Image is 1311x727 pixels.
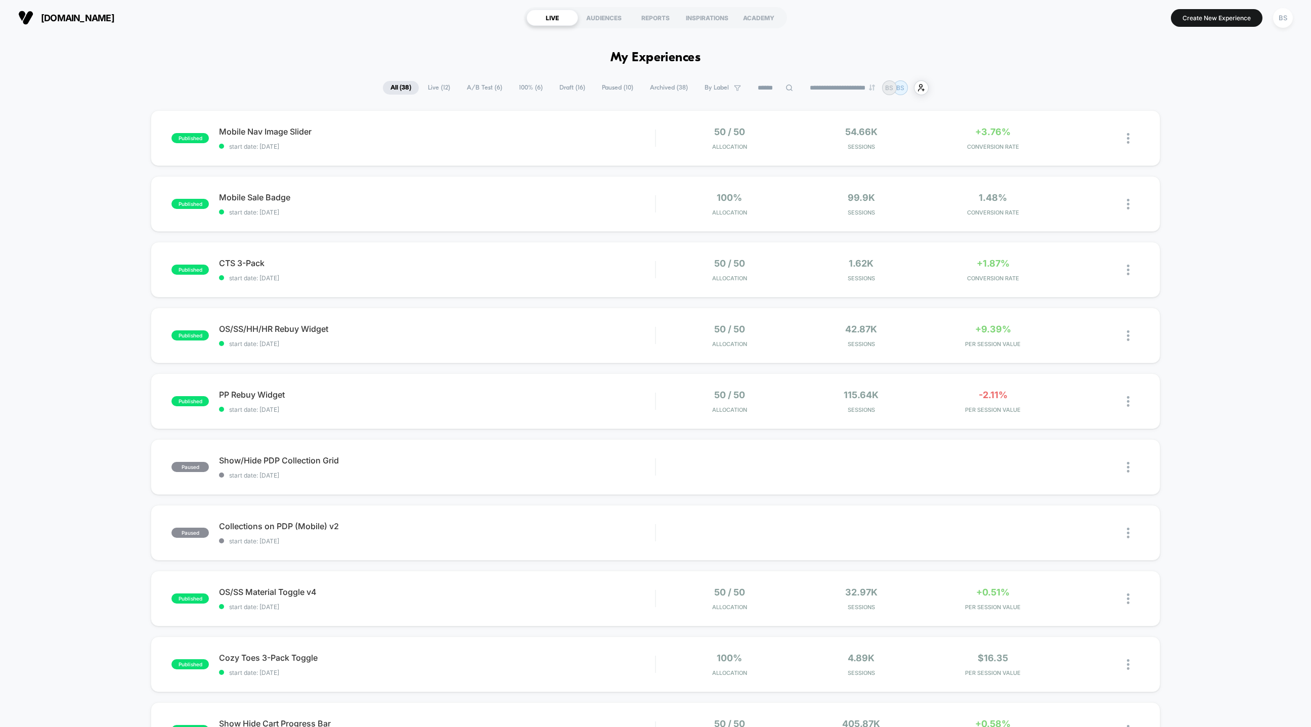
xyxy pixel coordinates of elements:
img: close [1127,199,1129,209]
img: close [1127,593,1129,604]
p: BS [885,84,893,92]
span: Paused ( 10 ) [594,81,641,95]
span: +0.51% [976,587,1010,597]
span: 32.97k [845,587,878,597]
span: published [171,330,209,340]
span: 54.66k [845,126,878,137]
span: Sessions [798,275,925,282]
span: Allocation [712,340,747,348]
span: start date: [DATE] [219,340,655,348]
button: [DOMAIN_NAME] [15,10,117,26]
div: INSPIRATIONS [681,10,733,26]
span: published [171,659,209,669]
span: PER SESSION VALUE [930,406,1057,413]
span: Mobile Nav Image Slider [219,126,655,137]
span: 50 / 50 [714,258,745,269]
span: Live ( 12 ) [420,81,458,95]
button: BS [1270,8,1296,28]
span: PER SESSION VALUE [930,669,1057,676]
span: start date: [DATE] [219,669,655,676]
span: start date: [DATE] [219,406,655,413]
span: 50 / 50 [714,126,745,137]
span: start date: [DATE] [219,208,655,216]
span: CONVERSION RATE [930,143,1057,150]
button: Create New Experience [1171,9,1262,27]
span: 100% [717,192,742,203]
span: Sessions [798,669,925,676]
span: 1.48% [979,192,1007,203]
span: Show/Hide PDP Collection Grid [219,455,655,465]
img: close [1127,133,1129,144]
span: 42.87k [845,324,877,334]
span: Allocation [712,143,747,150]
h1: My Experiences [610,51,701,65]
span: A/B Test ( 6 ) [459,81,510,95]
span: 50 / 50 [714,390,745,400]
span: CONVERSION RATE [930,209,1057,216]
span: 4.89k [848,653,875,663]
img: close [1127,462,1129,473]
span: Sessions [798,143,925,150]
span: 100% [717,653,742,663]
span: 100% ( 6 ) [511,81,550,95]
span: start date: [DATE] [219,143,655,150]
span: 50 / 50 [714,324,745,334]
span: paused [171,462,209,472]
span: paused [171,528,209,538]
span: CONVERSION RATE [930,275,1057,282]
span: +1.87% [977,258,1010,269]
img: close [1127,396,1129,407]
img: close [1127,528,1129,538]
span: start date: [DATE] [219,472,655,479]
span: Archived ( 38 ) [642,81,695,95]
span: start date: [DATE] [219,537,655,545]
span: Sessions [798,406,925,413]
span: 1.62k [849,258,873,269]
span: [DOMAIN_NAME] [41,13,114,23]
span: OS/SS Material Toggle v4 [219,587,655,597]
span: PER SESSION VALUE [930,340,1057,348]
span: Cozy Toes 3-Pack Toggle [219,653,655,663]
span: +3.76% [975,126,1011,137]
span: OS/SS/HH/HR Rebuy Widget [219,324,655,334]
span: Allocation [712,406,747,413]
span: $16.35 [978,653,1008,663]
div: ACADEMY [733,10,784,26]
span: Allocation [712,604,747,611]
span: By Label [705,84,729,92]
span: Sessions [798,604,925,611]
p: BS [896,84,904,92]
div: LIVE [527,10,578,26]
span: +9.39% [975,324,1011,334]
span: CTS 3-Pack [219,258,655,268]
span: Allocation [712,669,747,676]
span: published [171,265,209,275]
div: REPORTS [630,10,681,26]
span: Sessions [798,340,925,348]
img: close [1127,265,1129,275]
img: end [869,84,875,91]
span: Allocation [712,275,747,282]
span: Mobile Sale Badge [219,192,655,202]
span: PER SESSION VALUE [930,604,1057,611]
span: All ( 38 ) [383,81,419,95]
span: published [171,199,209,209]
span: published [171,593,209,604]
img: close [1127,330,1129,341]
div: AUDIENCES [578,10,630,26]
span: published [171,396,209,406]
span: Allocation [712,209,747,216]
span: -2.11% [979,390,1008,400]
span: start date: [DATE] [219,274,655,282]
span: 99.9k [848,192,875,203]
span: 115.64k [844,390,879,400]
span: Draft ( 16 ) [552,81,593,95]
span: Sessions [798,209,925,216]
span: published [171,133,209,143]
span: start date: [DATE] [219,603,655,611]
span: PP Rebuy Widget [219,390,655,400]
img: close [1127,659,1129,670]
span: 50 / 50 [714,587,745,597]
img: Visually logo [18,10,33,25]
div: BS [1273,8,1293,28]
